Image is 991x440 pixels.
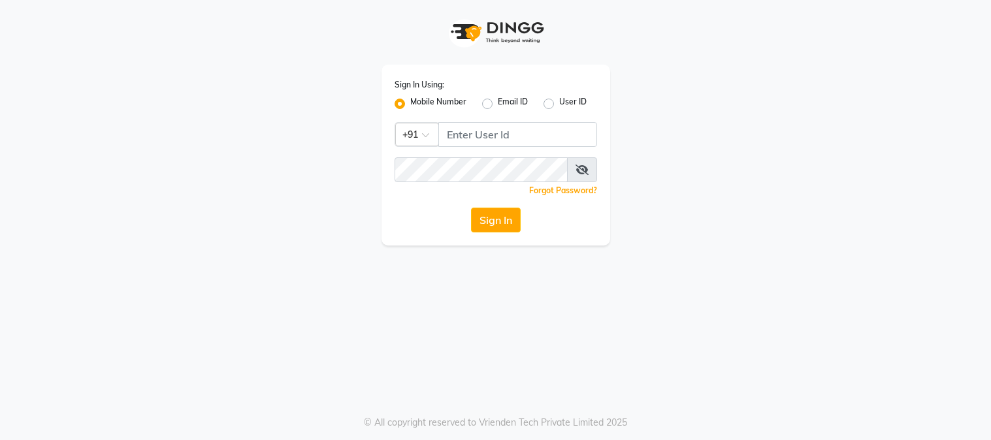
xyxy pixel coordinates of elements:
label: Mobile Number [410,96,466,112]
label: Sign In Using: [395,79,444,91]
button: Sign In [471,208,521,232]
input: Username [395,157,568,182]
label: Email ID [498,96,528,112]
a: Forgot Password? [529,185,597,195]
label: User ID [559,96,587,112]
input: Username [438,122,597,147]
img: logo1.svg [444,13,548,52]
